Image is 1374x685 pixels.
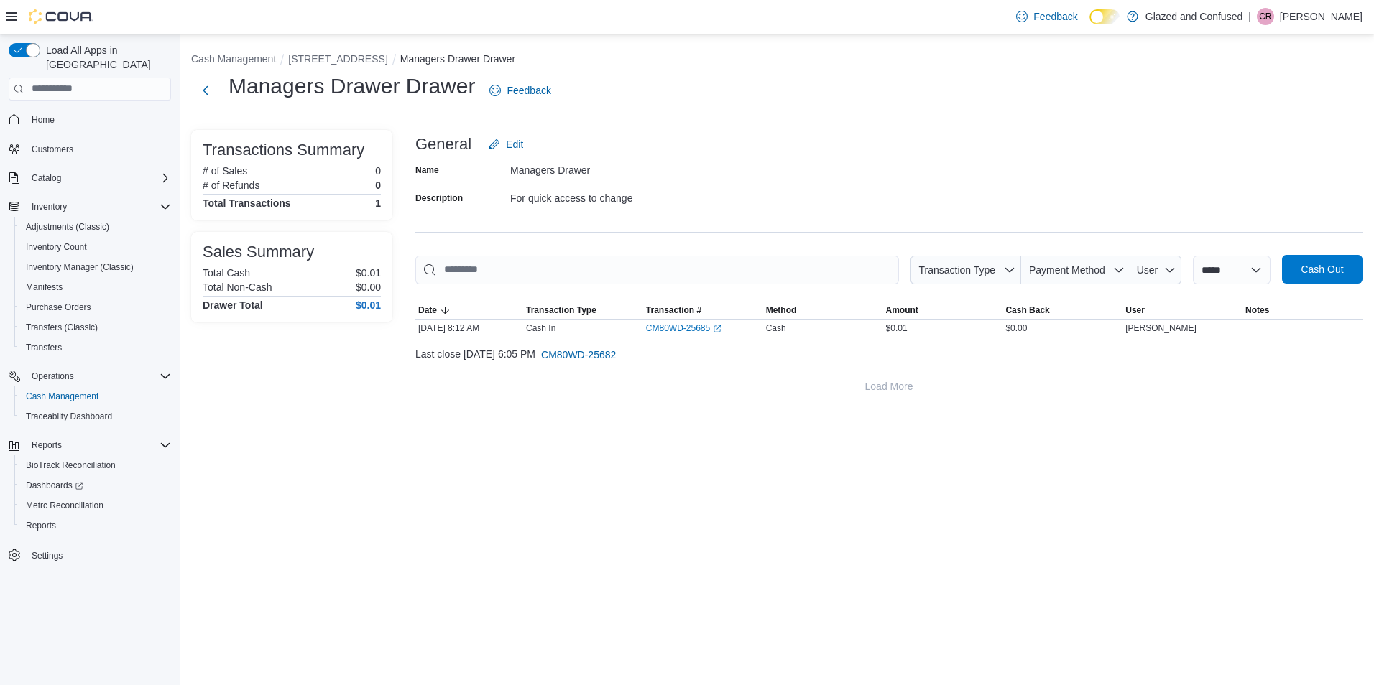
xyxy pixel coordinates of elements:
[375,180,381,191] p: 0
[1301,262,1343,276] span: Cash Out
[20,339,171,356] span: Transfers
[20,477,89,494] a: Dashboards
[1259,8,1271,25] span: CR
[20,299,171,316] span: Purchase Orders
[20,279,68,296] a: Manifests
[20,319,103,336] a: Transfers (Classic)
[883,302,1003,319] button: Amount
[910,256,1021,284] button: Transaction Type
[1033,9,1077,24] span: Feedback
[203,180,259,191] h6: # of Refunds
[1280,8,1363,25] p: [PERSON_NAME]
[26,480,83,491] span: Dashboards
[1002,302,1122,319] button: Cash Back
[1029,264,1105,276] span: Payment Method
[26,141,79,158] a: Customers
[1005,304,1049,316] span: Cash Back
[1089,9,1120,24] input: Dark Mode
[26,520,56,531] span: Reports
[1089,24,1090,25] span: Dark Mode
[14,277,177,297] button: Manifests
[1010,2,1083,31] a: Feedback
[507,83,550,98] span: Feedback
[1137,264,1158,276] span: User
[20,279,171,296] span: Manifests
[766,322,786,334] span: Cash
[203,141,364,159] h3: Transactions Summary
[14,495,177,516] button: Metrc Reconciliation
[20,457,171,474] span: BioTrack Reconciliation
[1282,255,1363,284] button: Cash Out
[3,435,177,455] button: Reports
[26,411,112,422] span: Traceabilty Dashboard
[26,368,80,385] button: Operations
[20,477,171,494] span: Dashboards
[886,322,908,334] span: $0.01
[26,546,171,564] span: Settings
[26,198,171,215] span: Inventory
[26,500,103,511] span: Metrc Reconciliation
[375,197,381,209] h4: 1
[865,379,913,393] span: Load More
[1248,8,1251,25] p: |
[26,111,171,129] span: Home
[1245,304,1269,316] span: Notes
[14,406,177,427] button: Traceabilty Dashboard
[20,319,171,336] span: Transfers (Classic)
[26,368,171,385] span: Operations
[191,52,1363,69] nav: An example of EuiBreadcrumbs
[523,302,643,319] button: Transaction Type
[1021,256,1130,284] button: Payment Method
[20,408,171,425] span: Traceabilty Dashboard
[203,243,314,261] h3: Sales Summary
[484,76,556,105] a: Feedback
[20,388,104,405] a: Cash Management
[918,264,995,276] span: Transaction Type
[1125,322,1197,334] span: [PERSON_NAME]
[766,304,797,316] span: Method
[26,302,91,313] span: Purchase Orders
[483,130,529,159] button: Edit
[415,372,1363,401] button: Load More
[415,320,523,337] div: [DATE] 8:12 AM
[1122,302,1242,319] button: User
[229,72,475,101] h1: Managers Drawer Drawer
[26,547,68,564] a: Settings
[415,192,463,204] label: Description
[26,198,73,215] button: Inventory
[415,302,523,319] button: Date
[3,168,177,188] button: Catalog
[356,299,381,311] h4: $0.01
[14,257,177,277] button: Inventory Manager (Classic)
[14,475,177,495] a: Dashboards
[415,164,439,176] label: Name
[26,241,87,253] span: Inventory Count
[356,267,381,279] p: $0.01
[26,437,68,454] button: Reports
[26,169,67,187] button: Catalog
[20,517,171,534] span: Reports
[20,339,68,356] a: Transfers
[14,297,177,317] button: Purchase Orders
[541,348,616,362] span: CM80WD-25682
[32,114,55,126] span: Home
[203,267,250,279] h6: Total Cash
[20,218,115,236] a: Adjustments (Classic)
[26,111,60,129] a: Home
[32,439,62,451] span: Reports
[415,340,1363,369] div: Last close [DATE] 6:05 PM
[14,217,177,237] button: Adjustments (Classic)
[32,144,73,155] span: Customers
[415,136,471,153] h3: General
[375,165,381,177] p: 0
[26,281,63,293] span: Manifests
[32,550,63,561] span: Settings
[26,391,98,402] span: Cash Management
[418,304,437,316] span: Date
[26,437,171,454] span: Reports
[20,408,118,425] a: Traceabilty Dashboard
[415,256,899,284] input: This is a search bar. As you type, the results lower in the page will automatically filter.
[26,169,171,187] span: Catalog
[3,366,177,386] button: Operations
[20,238,93,256] a: Inventory Count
